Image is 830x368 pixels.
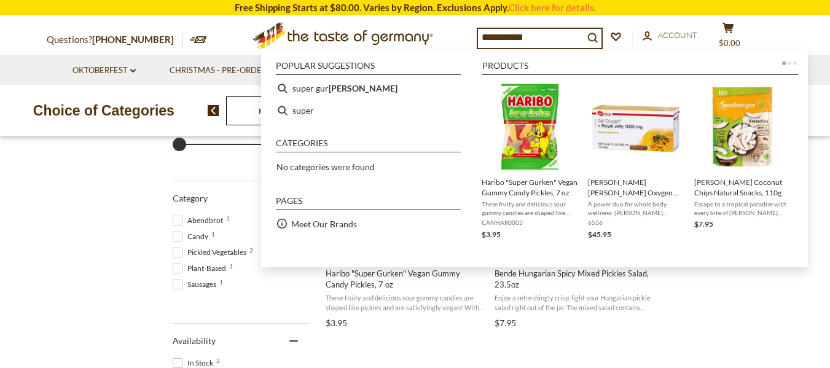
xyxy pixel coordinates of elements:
[173,215,227,226] span: Abendbrot
[588,218,684,227] span: 6556
[482,177,578,198] span: Haribo "Super Gurken" Vegan Gummy Candy Pickles, 7 oz
[291,217,357,231] a: Meet Our Brands
[495,293,654,312] span: Enjoy a refreshingly crisp, light sour Hungarian pickle salad right out of the jar. The mixed sal...
[276,197,461,210] li: Pages
[588,82,684,241] a: [PERSON_NAME] [PERSON_NAME] Oxygen Enzyme Yeast + 1000mg Royal Jelly, Dietary Supplement, 14 vial...
[170,64,275,77] a: Christmas - PRE-ORDER
[482,61,798,75] li: Products
[276,162,375,172] span: No categories were found
[482,218,578,227] span: CANHAR0005
[173,193,208,203] span: Category
[509,2,596,13] a: Click here for details.
[588,200,684,217] span: A power duo for whole body wellness: [PERSON_NAME] [PERSON_NAME] Oxygen Immunkomplex Enzyme Yeast...
[216,358,220,364] span: 2
[259,106,317,115] a: Food By Category
[495,268,654,290] span: Bende Hungarian Spicy Mixed Pickles Salad, 23.5oz
[495,318,516,328] span: $7.95
[173,247,250,258] span: Pickled Vegetables
[271,77,466,100] li: super gurken
[710,22,747,53] button: $0.00
[219,279,223,285] span: 1
[249,247,253,253] span: 2
[326,268,485,290] span: Haribo "Super Gurken" Vegan Gummy Candy Pickles, 7 oz
[588,177,684,198] span: [PERSON_NAME] [PERSON_NAME] Oxygen Enzyme Yeast + 1000mg Royal Jelly, Dietary Supplement, 14 vial...
[482,200,578,217] span: These fruity and delicious sour gummy candies are shaped like pickles and are satisfyingly vegan!...
[173,263,230,274] span: Plant-Based
[588,230,611,239] span: $45.95
[276,139,461,152] li: Categories
[477,77,583,246] li: Haribo "Super Gurken" Vegan Gummy Candy Pickles, 7 oz
[482,82,578,241] a: Haribo "Super Gurken" Vegan Gummy Candy Pickles, 7 ozThese fruity and delicious sour gummy candie...
[173,335,216,346] span: Availability
[329,81,397,95] b: [PERSON_NAME]
[226,215,230,221] span: 1
[694,82,791,241] a: [PERSON_NAME] Coconut Chips Natural Snacks, 110gEscape to a tropical paradise with every bite of ...
[694,219,713,229] span: $7.95
[658,30,697,40] span: Account
[208,105,219,116] img: previous arrow
[173,231,212,242] span: Candy
[271,213,466,235] li: Meet Our Brands
[47,32,183,48] p: Questions?
[482,230,501,239] span: $3.95
[583,77,689,246] li: Dr. Wolz Zell Oxygen Enzyme Yeast + 1000mg Royal Jelly, Dietary Supplement, 14 vials x 20 ml
[72,64,136,77] a: Oktoberfest
[271,100,466,122] li: super
[92,34,174,45] a: [PHONE_NUMBER]
[643,29,697,42] a: Account
[261,50,808,267] div: Instant Search Results
[211,231,215,237] span: 1
[719,38,740,48] span: $0.00
[689,77,796,246] li: Seeberger Coconut Chips Natural Snacks, 110g
[276,61,461,75] li: Popular suggestions
[694,200,791,217] span: Escape to a tropical paradise with every bite of [PERSON_NAME] coconut chips. Light, crispy, and ...
[229,263,233,269] span: 1
[173,279,220,290] span: Sausages
[326,293,485,312] span: These fruity and delicious sour gummy candies are shaped like pickles and are satisfyingly vegan!...
[694,177,791,198] span: [PERSON_NAME] Coconut Chips Natural Snacks, 110g
[326,318,347,328] span: $3.95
